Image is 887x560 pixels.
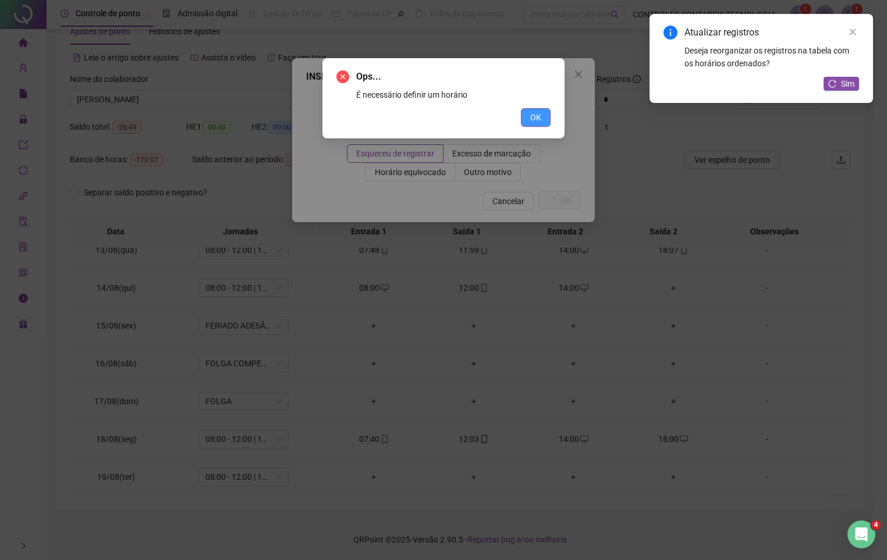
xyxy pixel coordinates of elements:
div: Atualizar registros [684,26,859,40]
span: close [849,28,857,36]
button: OK [521,108,551,127]
span: 4 [871,520,881,530]
span: reload [828,80,836,88]
iframe: Intercom live chat [847,520,875,548]
span: Sim [841,77,854,90]
div: Deseja reorganizar os registros na tabela com os horários ordenados? [684,44,859,70]
span: info-circle [664,26,677,40]
span: OK [530,111,541,124]
span: close-circle [336,70,349,83]
span: Ops... [356,70,551,84]
a: Close [846,26,859,38]
button: Sim [824,77,859,91]
div: É necessário definir um horário [356,88,551,101]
